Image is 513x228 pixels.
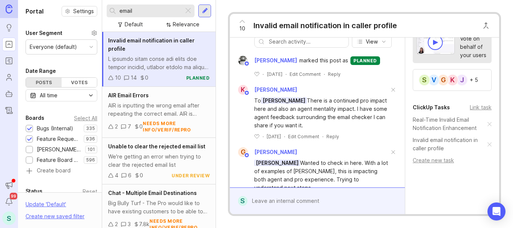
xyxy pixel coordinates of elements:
[413,156,492,165] div: Create new task
[128,171,131,180] div: 6
[290,71,321,77] div: Edit Comment
[172,172,210,179] div: under review
[470,77,478,83] div: + 5
[470,103,492,112] div: Link task
[234,85,297,95] a: K[PERSON_NAME]
[2,54,16,68] a: Roadmaps
[73,8,94,15] span: Settings
[428,74,440,86] div: V
[299,56,348,65] span: marked this post as
[413,103,450,112] div: ClickUp Tasks
[115,122,118,131] div: 2
[2,71,16,84] a: Users
[140,171,143,180] div: 0
[263,71,264,77] div: ·
[416,29,455,54] img: video-thumbnail-vote-d41b83416815613422e2ca741bf692cc.jpg
[108,190,197,196] span: Chat - Multiple Email Destinations
[26,168,97,175] a: Create board
[125,20,143,29] div: Default
[30,43,77,51] div: Everyone (default)
[108,101,210,118] div: AIR is inputting the wrong email after repeating the correct email. AIR is adding a period betwee...
[352,36,392,48] button: View
[102,32,216,87] a: Invalid email notification in caller profileL ipsumdo sitam conse adi elits doe tempor incidid, u...
[254,149,297,155] span: [PERSON_NAME]
[115,171,118,180] div: 4
[478,18,493,33] button: Close button
[108,153,210,169] div: We're getting an error when trying to clear the rejected email list
[62,78,97,87] div: Votes
[26,7,44,16] h1: Portal
[6,5,12,13] img: Canny Home
[173,20,199,29] div: Relevance
[2,38,16,51] a: Portal
[254,97,389,130] div: To There is a continued pro impact here and also an agent mentality impact. I have some agent fee...
[253,20,397,31] div: Invalid email notification in caller profile
[86,136,95,142] p: 936
[26,78,62,87] div: Posts
[2,87,16,101] a: Autopilot
[102,138,216,184] a: Unable to clear the rejected email listWe're getting an error when trying to clear the rejected e...
[366,38,378,45] span: View
[108,92,149,98] span: AIR Email Errors
[269,38,345,46] input: Search activity...
[10,193,17,199] span: 99
[139,122,143,131] div: 0
[244,90,250,96] img: member badge
[108,37,195,52] span: Invalid email notification in caller profile
[2,211,16,225] button: S
[145,74,148,82] div: 0
[350,56,380,65] div: planned
[26,200,66,212] div: Update ' Default '
[119,7,181,15] input: Search...
[115,74,121,82] div: 10
[102,87,216,138] a: AIR Email ErrorsAIR is inputting the wrong email after repeating the correct email. AIR is adding...
[37,145,81,154] div: [PERSON_NAME] (Public)
[288,133,319,140] div: Edit Comment
[267,134,281,139] time: [DATE]
[26,212,84,220] div: Create new saved filter
[37,124,73,133] div: Bugs (Internal)
[143,120,210,133] div: needs more info/verif/repro
[37,156,80,164] div: Feature Board Sandbox [DATE]
[238,196,247,206] div: S
[86,157,95,163] p: 596
[37,135,80,143] div: Feature Requests (Internal)
[26,113,44,122] div: Boards
[324,71,325,77] div: ·
[326,133,339,140] div: Reply
[2,104,16,117] a: Changelog
[108,143,205,149] span: Unable to clear the rejected email list
[413,116,487,132] a: Real-Time Invalid Email Notification Enhancement
[83,189,97,193] div: Reset
[40,91,57,100] div: All time
[261,97,307,104] span: [PERSON_NAME]
[238,85,248,95] div: K
[26,29,62,38] div: User Segment
[322,133,323,140] div: ·
[88,146,95,153] p: 101
[254,56,297,65] span: [PERSON_NAME]
[86,125,95,131] p: 335
[108,55,210,71] div: L ipsumdo sitam conse adi elits doe tempor incidid, utlabor etdolo ma aliqua en adm venia. Q nost...
[244,61,250,66] img: member badge
[263,133,264,140] div: ·
[62,6,97,17] button: Settings
[447,74,459,86] div: K
[2,195,16,208] button: Notifications
[285,71,287,77] div: ·
[2,21,16,35] a: Ideas
[85,92,97,98] svg: toggle icon
[254,159,389,192] div: Wanted to check in here. With a lot of examples of [PERSON_NAME], this is impacting both agent an...
[328,71,341,77] div: Reply
[413,136,487,153] a: Invalid email notification in caller profile
[26,187,42,196] div: Status
[460,35,486,59] div: Vote on behalf of your users
[234,56,299,65] a: Justin Maxwell[PERSON_NAME]
[131,74,137,82] div: 14
[234,147,297,157] a: G[PERSON_NAME]
[254,86,297,93] span: [PERSON_NAME]
[74,116,97,120] div: Select All
[239,24,245,33] span: 10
